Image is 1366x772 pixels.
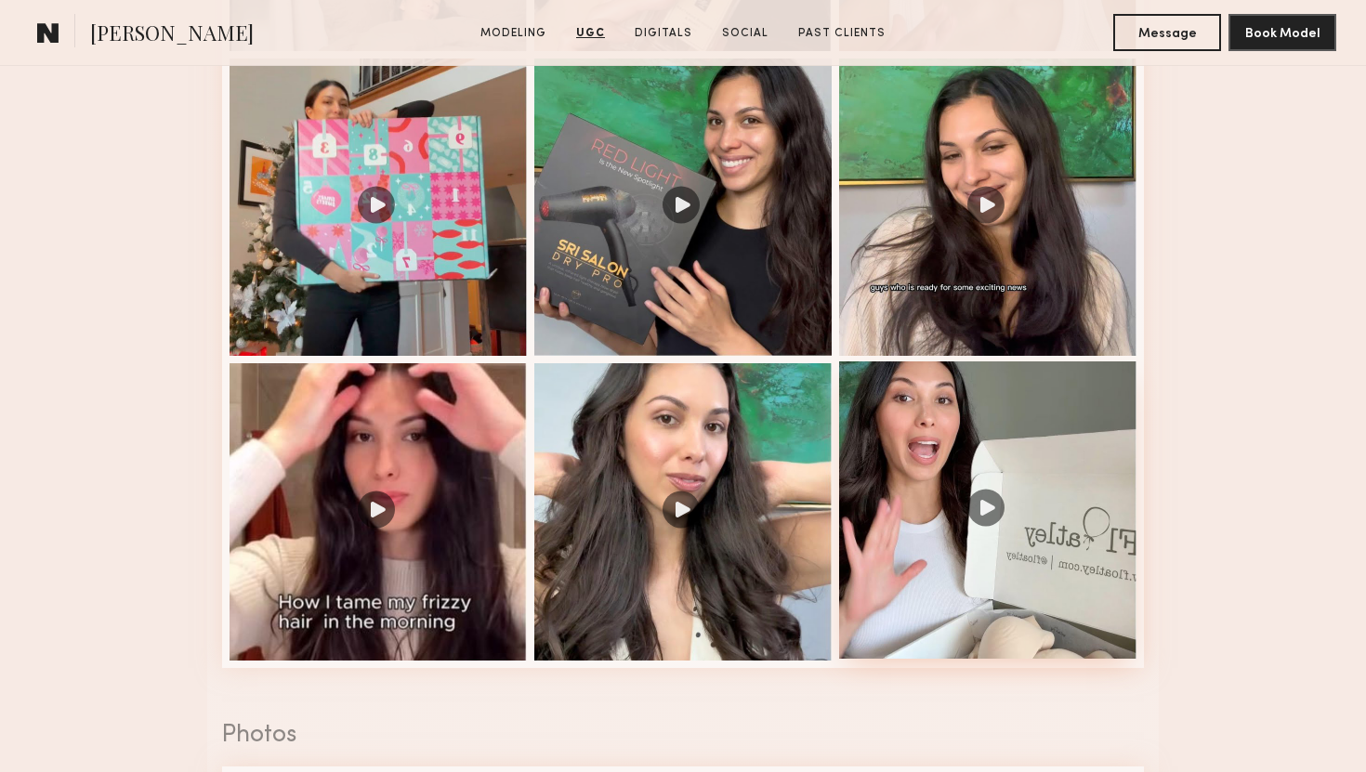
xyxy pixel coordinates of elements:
[473,25,554,42] a: Modeling
[627,25,700,42] a: Digitals
[1228,24,1336,40] a: Book Model
[1113,14,1221,51] button: Message
[791,25,893,42] a: Past Clients
[90,19,254,51] span: [PERSON_NAME]
[222,724,1144,748] div: Photos
[715,25,776,42] a: Social
[1228,14,1336,51] button: Book Model
[569,25,612,42] a: UGC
